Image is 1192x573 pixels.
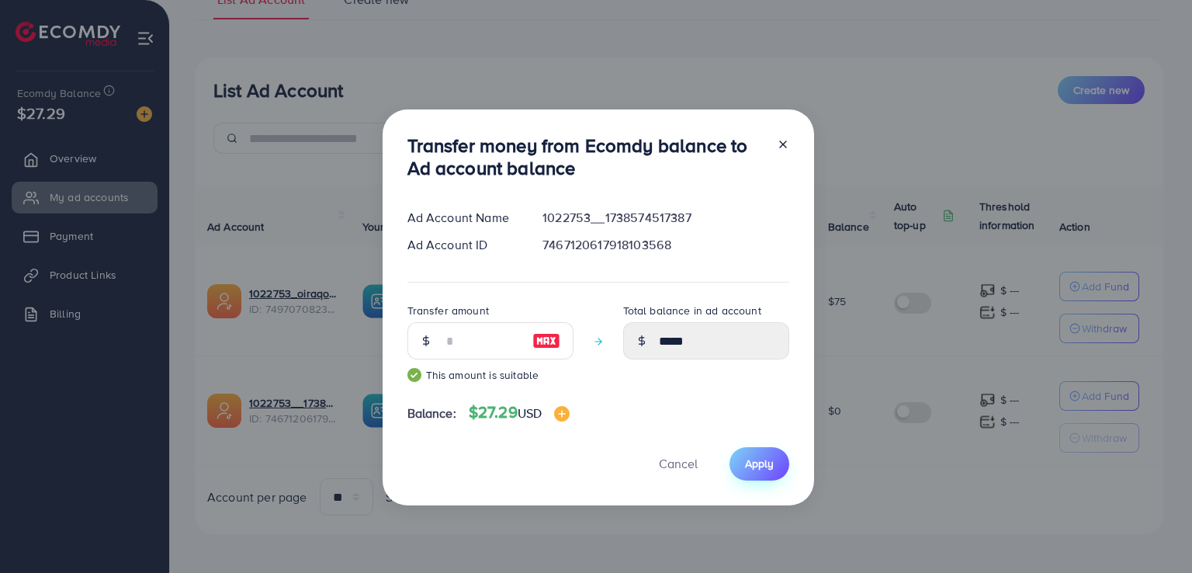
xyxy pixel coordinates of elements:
button: Cancel [639,447,717,481]
h3: Transfer money from Ecomdy balance to Ad account balance [407,134,764,179]
img: image [532,332,560,350]
img: guide [407,368,421,382]
span: Cancel [659,455,698,472]
label: Transfer amount [407,303,489,318]
div: Ad Account ID [395,236,531,254]
h4: $27.29 [469,403,570,422]
span: USD [518,405,542,422]
div: 7467120617918103568 [530,236,801,254]
span: Apply [745,456,774,471]
span: Balance: [407,405,456,422]
div: 1022753__1738574517387 [530,209,801,227]
div: Ad Account Name [395,209,531,227]
iframe: Chat [1126,503,1180,561]
img: image [554,406,570,422]
button: Apply [729,447,789,481]
small: This amount is suitable [407,367,573,383]
label: Total balance in ad account [623,303,761,318]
